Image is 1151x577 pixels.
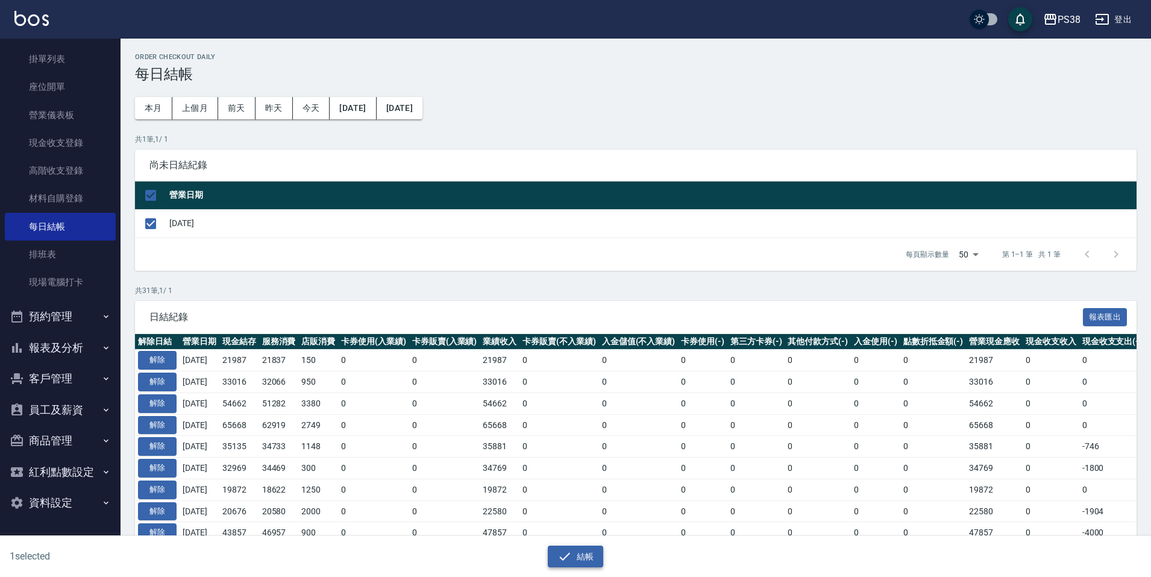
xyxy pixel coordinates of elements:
button: 本月 [135,97,172,119]
td: 0 [851,393,900,414]
button: 商品管理 [5,425,116,456]
h2: Order checkout daily [135,53,1137,61]
button: save [1008,7,1032,31]
button: 解除 [138,459,177,478]
th: 店販消費 [298,334,338,350]
td: 32066 [259,371,299,393]
td: 0 [1023,479,1079,500]
button: 今天 [293,97,330,119]
td: [DATE] [180,371,219,393]
td: 33016 [966,371,1023,393]
td: 0 [727,371,785,393]
button: 解除 [138,523,177,542]
button: 員工及薪資 [5,394,116,426]
td: 0 [1079,414,1146,436]
td: 65668 [219,414,259,436]
td: 0 [678,436,727,458]
td: 0 [851,458,900,479]
th: 營業日期 [166,181,1137,210]
button: 預約管理 [5,301,116,332]
td: 1148 [298,436,338,458]
td: 65668 [966,414,1023,436]
a: 現場電腦打卡 [5,268,116,296]
th: 服務消費 [259,334,299,350]
td: -746 [1079,436,1146,458]
td: 47857 [480,522,519,544]
td: -1800 [1079,458,1146,479]
td: 0 [409,522,480,544]
td: 0 [727,393,785,414]
td: 0 [409,436,480,458]
td: 0 [1079,350,1146,371]
td: 21987 [480,350,519,371]
td: 22580 [966,500,1023,522]
th: 營業現金應收 [966,334,1023,350]
td: [DATE] [180,414,219,436]
td: 34769 [966,458,1023,479]
th: 營業日期 [180,334,219,350]
button: 登出 [1090,8,1137,31]
td: 0 [851,479,900,500]
td: 21987 [219,350,259,371]
td: 0 [851,371,900,393]
p: 共 1 筆, 1 / 1 [135,134,1137,145]
td: 0 [785,522,851,544]
td: 0 [785,500,851,522]
td: 34769 [480,458,519,479]
button: 報表及分析 [5,332,116,364]
td: 0 [727,500,785,522]
td: 0 [599,522,679,544]
td: 0 [900,479,967,500]
td: 0 [785,350,851,371]
td: 22580 [480,500,519,522]
td: 0 [409,414,480,436]
td: 35881 [966,436,1023,458]
td: 0 [338,479,409,500]
td: 0 [519,414,599,436]
a: 報表匯出 [1083,311,1127,322]
h3: 每日結帳 [135,66,1137,83]
td: 35881 [480,436,519,458]
td: 0 [409,371,480,393]
td: 0 [1023,350,1079,371]
td: 0 [409,458,480,479]
td: 0 [678,414,727,436]
td: 0 [409,479,480,500]
button: 紅利點數設定 [5,456,116,488]
td: 0 [599,479,679,500]
td: 0 [678,479,727,500]
td: 21837 [259,350,299,371]
td: 0 [900,436,967,458]
a: 營業儀表板 [5,101,116,129]
td: 0 [1023,414,1079,436]
td: 0 [599,393,679,414]
button: 解除 [138,373,177,391]
td: 34733 [259,436,299,458]
td: 0 [851,436,900,458]
img: Logo [14,11,49,26]
button: 客戶管理 [5,363,116,394]
td: 0 [338,414,409,436]
th: 其他付款方式(-) [785,334,851,350]
a: 高階收支登錄 [5,157,116,184]
td: 2000 [298,500,338,522]
th: 第三方卡券(-) [727,334,785,350]
td: 0 [519,436,599,458]
button: PS38 [1038,7,1085,32]
td: 33016 [219,371,259,393]
td: 18622 [259,479,299,500]
td: 0 [851,414,900,436]
td: 19872 [480,479,519,500]
td: [DATE] [180,500,219,522]
td: 0 [519,522,599,544]
td: 0 [785,393,851,414]
td: 62919 [259,414,299,436]
p: 共 31 筆, 1 / 1 [135,285,1137,296]
td: 0 [519,500,599,522]
td: [DATE] [180,350,219,371]
td: 0 [678,371,727,393]
button: [DATE] [377,97,422,119]
td: 65668 [480,414,519,436]
td: [DATE] [180,522,219,544]
td: 0 [409,500,480,522]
